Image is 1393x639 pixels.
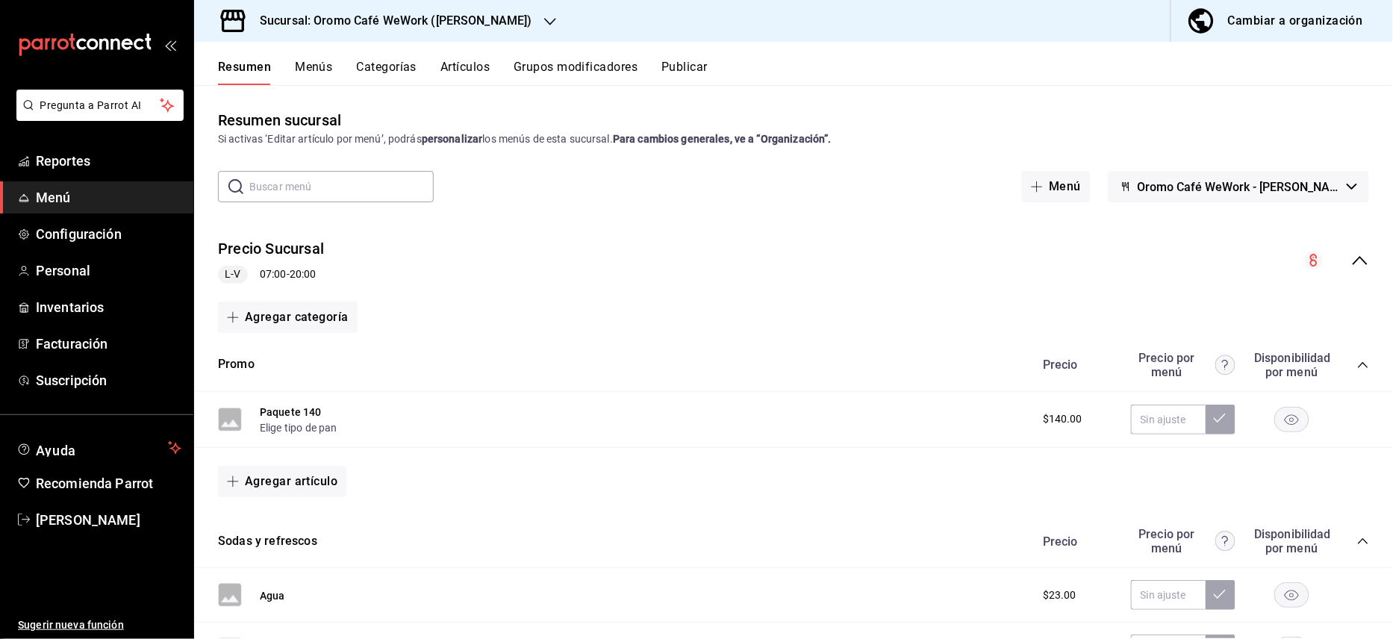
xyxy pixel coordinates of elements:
strong: Para cambios generales, ve a “Organización”. [613,133,832,145]
button: Elige tipo de pan [260,420,337,435]
button: Menú [1022,171,1090,202]
div: collapse-menu-row [194,226,1393,296]
span: Recomienda Parrot [36,473,181,493]
input: Sin ajuste [1131,405,1206,434]
input: Sin ajuste [1131,580,1206,610]
span: Menú [36,187,181,208]
button: Categorías [357,60,417,85]
button: open_drawer_menu [164,39,176,51]
span: Ayuda [36,439,162,457]
button: collapse-category-row [1357,359,1369,371]
div: Precio por menú [1131,527,1235,555]
button: Pregunta a Parrot AI [16,90,184,121]
span: $140.00 [1043,411,1082,427]
div: Cambiar a organización [1228,10,1363,31]
div: navigation tabs [218,60,1393,85]
button: Menús [295,60,332,85]
div: Resumen sucursal [218,109,341,131]
a: Pregunta a Parrot AI [10,108,184,124]
button: Oromo Café WeWork - [PERSON_NAME] [1108,171,1369,202]
span: Configuración [36,224,181,244]
div: Disponibilidad por menú [1254,351,1329,379]
span: $23.00 [1043,587,1076,603]
span: Oromo Café WeWork - [PERSON_NAME] [1138,180,1341,194]
button: Resumen [218,60,271,85]
button: collapse-category-row [1357,535,1369,547]
span: Inventarios [36,297,181,317]
div: Precio por menú [1131,351,1235,379]
button: Artículos [440,60,490,85]
input: Buscar menú [249,172,434,202]
div: 07:00 - 20:00 [218,266,324,284]
button: Sodas y refrescos [218,533,317,550]
div: Si activas ‘Editar artículo por menú’, podrás los menús de esta sucursal. [218,131,1369,147]
strong: personalizar [422,133,483,145]
span: Sugerir nueva función [18,617,181,633]
button: Precio Sucursal [218,238,324,260]
button: Agua [260,588,285,603]
div: Precio [1028,358,1124,372]
span: Reportes [36,151,181,171]
button: Grupos modificadores [514,60,638,85]
button: Agregar artículo [218,466,346,497]
button: Agregar categoría [218,302,358,333]
h3: Sucursal: Oromo Café WeWork ([PERSON_NAME]) [248,12,532,30]
button: Promo [218,356,255,373]
span: L-V [219,266,246,282]
span: Personal [36,261,181,281]
div: Precio [1028,534,1124,549]
span: [PERSON_NAME] [36,510,181,530]
button: Publicar [661,60,708,85]
span: Facturación [36,334,181,354]
div: Disponibilidad por menú [1254,527,1329,555]
button: Paquete 140 [260,405,322,420]
span: Pregunta a Parrot AI [40,98,161,113]
span: Suscripción [36,370,181,390]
